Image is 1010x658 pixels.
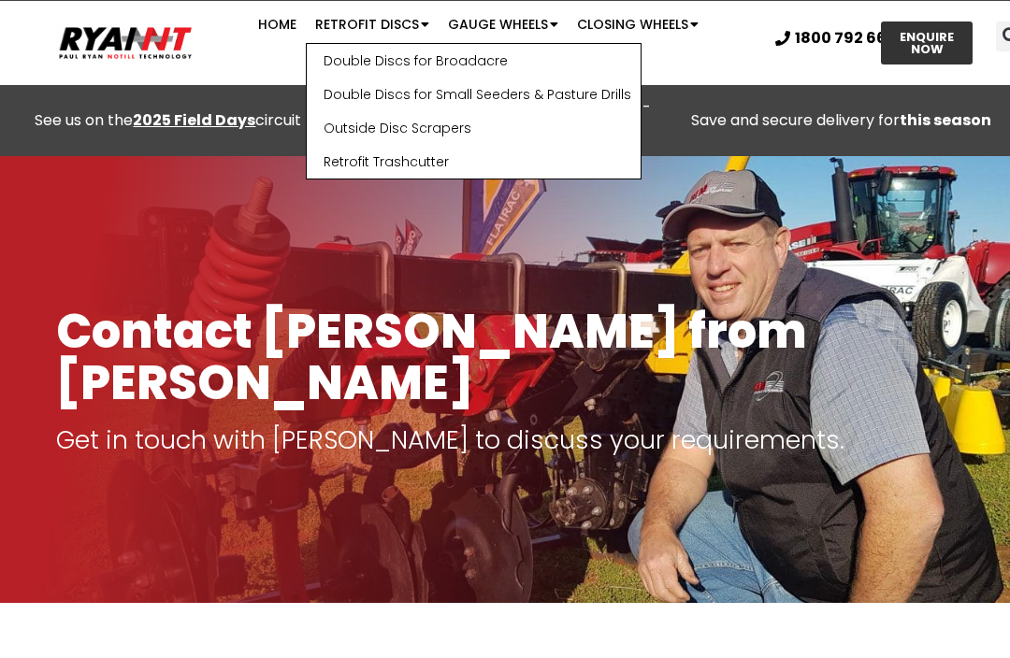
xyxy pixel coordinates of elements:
a: ENQUIRE NOW [881,21,973,64]
img: Ryan NT logo [56,21,195,64]
span: ENQUIRE NOW [898,31,956,55]
nav: Menu [195,6,761,80]
span: 1800 792 668 [795,31,897,46]
a: Closing Wheels [568,6,708,43]
div: See us on the circuit [9,107,327,134]
a: 2025 Field Days [133,109,255,131]
h1: Contact [PERSON_NAME] from [PERSON_NAME] [56,306,954,408]
a: Double Discs for Broadacre [307,44,641,78]
a: Double Discs for Small Seeders & Pasture Drills [307,78,641,111]
ul: Retrofit Discs [306,43,642,179]
a: 1800 792 668 [775,31,897,46]
a: Home [249,6,306,43]
a: Retrofit Discs [306,6,439,43]
strong: this season [900,109,991,131]
a: Gauge Wheels [439,6,568,43]
a: Outside Disc Scrapers [307,111,641,145]
a: Retrofit Trashcutter [307,145,641,179]
p: Save and secure delivery for [683,107,1001,134]
p: Get in touch with [PERSON_NAME] to discuss your requirements. [56,427,954,453]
